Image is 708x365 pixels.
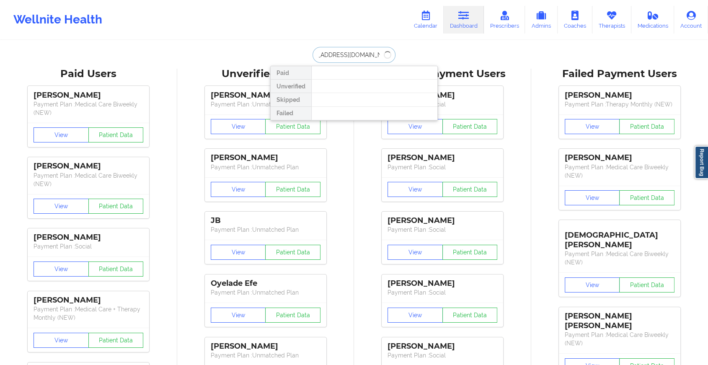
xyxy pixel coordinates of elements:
p: Payment Plan : Medical Care + Therapy Monthly (NEW) [34,305,143,322]
a: Therapists [592,6,631,34]
button: Patient Data [265,245,320,260]
div: [PERSON_NAME] [565,153,674,163]
a: Account [674,6,708,34]
div: [PERSON_NAME] [388,153,497,163]
p: Payment Plan : Medical Care Biweekly (NEW) [34,100,143,117]
button: Patient Data [442,308,498,323]
div: [PERSON_NAME] [PERSON_NAME] [565,311,674,331]
p: Payment Plan : Social [388,351,497,360]
button: Patient Data [265,119,320,134]
a: Medications [631,6,674,34]
div: Failed Payment Users [537,67,703,80]
div: Unverified [271,80,311,93]
button: View [211,308,266,323]
button: View [34,333,89,348]
div: Paid Users [6,67,171,80]
button: View [565,277,620,293]
div: [PERSON_NAME] [388,91,497,100]
div: Paid [271,66,311,80]
button: View [34,199,89,214]
a: Dashboard [444,6,484,34]
p: Payment Plan : Unmatched Plan [211,351,320,360]
div: [PERSON_NAME] [211,91,320,100]
div: JB [211,216,320,225]
a: Report Bug [695,146,708,179]
div: Oyelade Efe [211,279,320,288]
div: [PERSON_NAME] [211,342,320,351]
div: Skipped Payment Users [360,67,525,80]
a: Admins [525,6,558,34]
p: Payment Plan : Unmatched Plan [211,288,320,297]
p: Payment Plan : Medical Care Biweekly (NEW) [565,331,674,347]
button: Patient Data [265,308,320,323]
button: View [388,245,443,260]
div: [PERSON_NAME] [565,91,674,100]
div: [PERSON_NAME] [388,216,497,225]
p: Payment Plan : Social [388,288,497,297]
button: Patient Data [88,127,144,142]
p: Payment Plan : Medical Care Biweekly (NEW) [34,171,143,188]
p: Payment Plan : Unmatched Plan [211,163,320,171]
button: Patient Data [88,333,144,348]
button: View [34,261,89,277]
button: Patient Data [619,190,674,205]
button: Patient Data [619,277,674,293]
a: Coaches [558,6,592,34]
button: View [34,127,89,142]
button: View [211,245,266,260]
button: View [211,119,266,134]
button: Patient Data [442,119,498,134]
button: Patient Data [442,245,498,260]
div: [PERSON_NAME] [388,279,497,288]
button: Patient Data [619,119,674,134]
button: View [565,119,620,134]
div: [PERSON_NAME] [34,295,143,305]
button: View [388,182,443,197]
button: Patient Data [265,182,320,197]
p: Payment Plan : Unmatched Plan [211,225,320,234]
a: Calendar [408,6,444,34]
div: Skipped [271,93,311,106]
button: View [565,190,620,205]
div: [PERSON_NAME] [34,161,143,171]
button: Patient Data [442,182,498,197]
div: Failed [271,107,311,120]
div: [DEMOGRAPHIC_DATA][PERSON_NAME] [565,224,674,250]
p: Payment Plan : Medical Care Biweekly (NEW) [565,250,674,267]
div: Unverified Users [183,67,349,80]
a: Prescribers [484,6,525,34]
button: View [388,119,443,134]
p: Payment Plan : Social [388,100,497,109]
button: Patient Data [88,261,144,277]
p: Payment Plan : Social [388,225,497,234]
div: [PERSON_NAME] [34,233,143,242]
div: [PERSON_NAME] [211,153,320,163]
div: [PERSON_NAME] [388,342,497,351]
button: View [388,308,443,323]
div: [PERSON_NAME] [34,91,143,100]
p: Payment Plan : Social [388,163,497,171]
p: Payment Plan : Unmatched Plan [211,100,320,109]
button: View [211,182,266,197]
p: Payment Plan : Medical Care Biweekly (NEW) [565,163,674,180]
p: Payment Plan : Social [34,242,143,251]
p: Payment Plan : Therapy Monthly (NEW) [565,100,674,109]
button: Patient Data [88,199,144,214]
